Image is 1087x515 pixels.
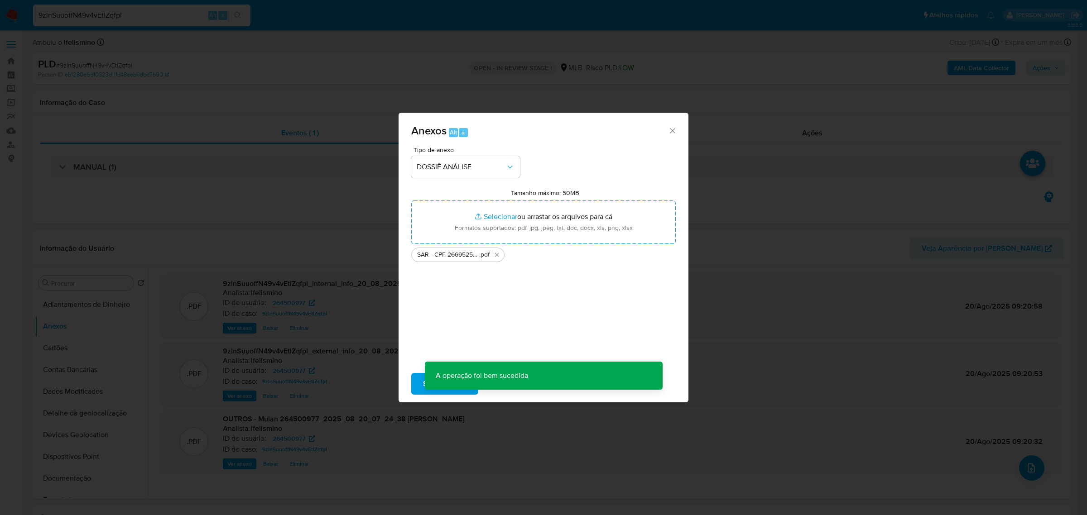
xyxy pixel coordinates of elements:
span: a [462,128,465,137]
label: Tamanho máximo: 50MB [511,189,579,197]
span: Cancelar [494,374,523,394]
button: Subir arquivo [411,373,478,395]
button: Fechar [668,126,676,134]
span: Subir arquivo [423,374,467,394]
ul: Arquivos selecionados [411,244,676,262]
span: Anexos [411,123,447,138]
p: A operação foi bem sucedida [425,362,539,390]
button: Excluir SAR - CPF 26695253854 - ANA CLAUDIA SILVERIO.pdf [491,249,502,260]
span: SAR - CPF 26695253854 - [PERSON_NAME] [417,250,479,259]
button: DOSSIÊ ANÁLISE [411,156,520,178]
span: .pdf [479,250,490,259]
span: Alt [450,128,457,137]
span: Tipo de anexo [414,147,522,153]
span: DOSSIÊ ANÁLISE [417,162,505,172]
